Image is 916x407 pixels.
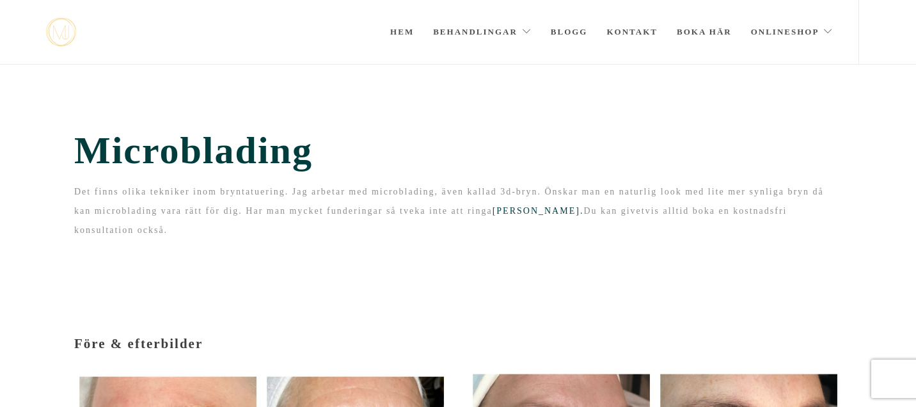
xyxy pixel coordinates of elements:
a: [PERSON_NAME]. [493,206,584,216]
span: Före & efterbilder [74,336,203,351]
span: Microblading [74,129,842,173]
a: mjstudio mjstudio mjstudio [46,18,76,47]
img: mjstudio [46,18,76,47]
p: Det finns olika tekniker inom bryntatuering. Jag arbetar med microblading, även kallad 3d-bryn. Ö... [74,182,842,240]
